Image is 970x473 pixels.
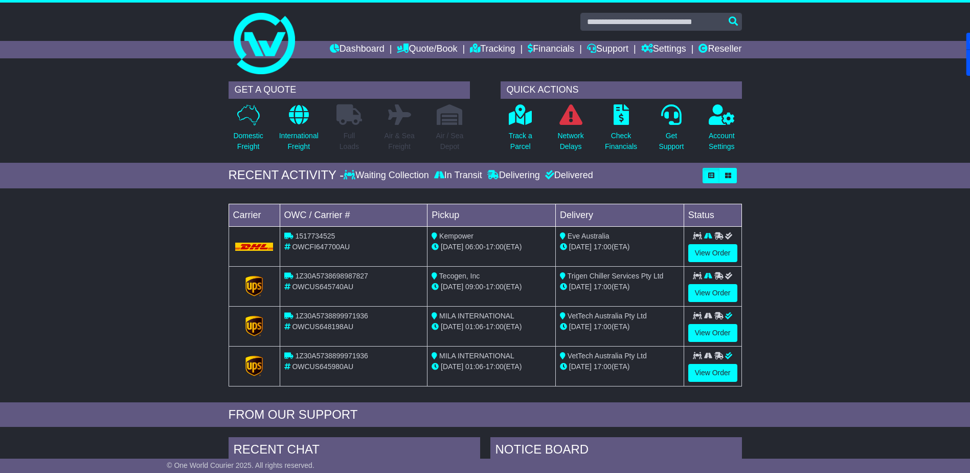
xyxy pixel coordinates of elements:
p: Account Settings [709,131,735,152]
a: Quote/Book [397,41,457,58]
div: - (ETA) [432,282,551,292]
span: OWCFI647700AU [292,243,350,251]
a: GetSupport [658,104,684,158]
p: International Freight [279,131,319,152]
span: [DATE] [569,362,592,371]
a: Dashboard [330,41,385,58]
p: Domestic Freight [233,131,263,152]
span: 17:00 [594,243,612,251]
span: 17:00 [594,322,612,331]
a: DomesticFreight [233,104,263,158]
span: 1Z30A5738899971936 [295,312,368,320]
div: (ETA) [560,282,680,292]
a: NetworkDelays [557,104,584,158]
span: OWCUS648198AU [292,322,353,331]
span: 17:00 [594,362,612,371]
a: Reseller [698,41,741,58]
img: GetCarrierServiceLogo [245,356,263,376]
span: [DATE] [569,243,592,251]
span: 17:00 [594,283,612,291]
p: Air / Sea Depot [436,131,464,152]
p: Full Loads [336,131,362,152]
span: [DATE] [441,283,463,291]
div: (ETA) [560,321,680,332]
span: [DATE] [569,283,592,291]
div: - (ETA) [432,321,551,332]
span: 17:00 [486,322,504,331]
span: [DATE] [441,362,463,371]
p: Get Support [659,131,684,152]
span: 09:00 [465,283,483,291]
span: [DATE] [441,322,463,331]
div: - (ETA) [432,361,551,372]
img: DHL.png [235,243,274,251]
a: View Order [688,244,737,262]
div: GET A QUOTE [229,81,470,99]
span: [DATE] [569,322,592,331]
div: (ETA) [560,361,680,372]
a: View Order [688,284,737,302]
p: Check Financials [605,131,637,152]
p: Air & Sea Freight [385,131,415,152]
div: - (ETA) [432,242,551,252]
span: Eve Australia [568,232,610,240]
td: OWC / Carrier # [280,204,427,226]
span: 01:06 [465,322,483,331]
td: Carrier [229,204,280,226]
a: View Order [688,324,737,342]
a: AccountSettings [708,104,735,158]
span: 1Z30A5738698987827 [295,272,368,280]
span: 17:00 [486,283,504,291]
a: Tracking [470,41,515,58]
div: QUICK ACTIONS [501,81,742,99]
span: VetTech Australia Pty Ltd [568,312,647,320]
a: InternationalFreight [279,104,319,158]
div: NOTICE BOARD [490,437,742,465]
div: (ETA) [560,242,680,252]
span: OWCUS645740AU [292,283,353,291]
span: © One World Courier 2025. All rights reserved. [167,461,314,469]
span: MILA INTERNATIONAL [439,352,514,360]
div: RECENT CHAT [229,437,480,465]
span: 06:00 [465,243,483,251]
a: View Order [688,364,737,382]
div: In Transit [432,170,485,181]
span: 01:06 [465,362,483,371]
td: Delivery [555,204,684,226]
div: Waiting Collection [344,170,431,181]
span: [DATE] [441,243,463,251]
a: Track aParcel [508,104,533,158]
img: GetCarrierServiceLogo [245,276,263,296]
span: 1Z30A5738899971936 [295,352,368,360]
span: VetTech Australia Pty Ltd [568,352,647,360]
span: Kempower [439,232,473,240]
span: 17:00 [486,243,504,251]
div: Delivering [485,170,543,181]
div: Delivered [543,170,593,181]
a: Financials [528,41,574,58]
a: Settings [641,41,686,58]
td: Pickup [427,204,556,226]
p: Network Delays [557,131,583,152]
span: OWCUS645980AU [292,362,353,371]
td: Status [684,204,741,226]
span: MILA INTERNATIONAL [439,312,514,320]
span: Tecogen, Inc [439,272,480,280]
a: Support [587,41,628,58]
span: Trigen Chiller Services Pty Ltd [568,272,664,280]
div: FROM OUR SUPPORT [229,407,742,422]
div: RECENT ACTIVITY - [229,168,344,183]
a: CheckFinancials [604,104,638,158]
span: 1517734525 [295,232,335,240]
span: 17:00 [486,362,504,371]
p: Track a Parcel [509,131,532,152]
img: GetCarrierServiceLogo [245,316,263,336]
